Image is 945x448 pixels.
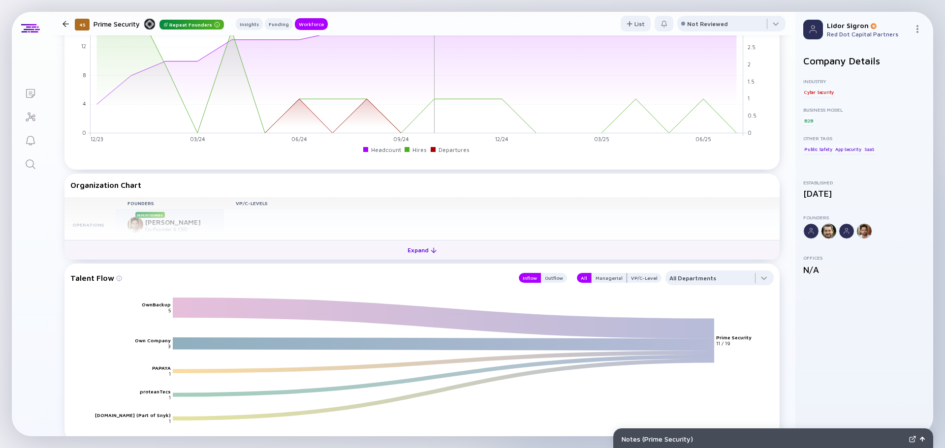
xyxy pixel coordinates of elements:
[695,136,711,143] tspan: 06/25
[12,81,49,104] a: Lists
[541,273,567,283] button: Outflow
[142,301,171,307] text: OwnBackup
[64,240,780,260] button: Expand
[591,273,627,283] button: Managerial
[95,413,171,418] text: [DOMAIN_NAME] (Part of Snyk)
[803,55,925,66] h2: Company Details
[94,18,224,30] div: Prime Security
[803,116,814,125] div: B2B
[863,144,876,154] div: SaaS
[91,136,103,143] tspan: 12/23
[803,265,925,275] div: N/A
[169,395,171,401] text: 1
[827,30,910,38] div: Red Dot Capital Partners
[827,21,910,30] div: Lidor Sigron
[169,371,171,377] text: 1
[70,270,509,285] div: Talent Flow
[627,273,661,283] button: VP/C-Level
[168,343,171,349] text: 3
[687,20,728,28] div: Not Reviewed
[803,78,925,84] div: Industry
[393,136,409,143] tspan: 09/24
[913,25,921,33] img: Menu
[748,95,750,102] tspan: 1
[803,179,925,185] div: Established
[592,273,627,283] div: Managerial
[140,389,171,395] text: proteanTecs
[621,16,651,31] button: List
[622,435,905,443] div: Notes ( Prime Security )
[748,44,756,51] tspan: 2.5
[495,136,508,143] tspan: 12/24
[236,19,263,29] div: Insights
[83,101,86,107] tspan: 4
[236,18,263,30] button: Insights
[152,365,171,371] text: PAPAYA
[748,78,755,85] tspan: 1.5
[159,20,224,30] div: Repeat Founders
[83,72,86,78] tspan: 8
[803,214,925,220] div: Founders
[291,136,307,143] tspan: 06/24
[12,151,49,175] a: Search
[168,307,171,313] text: 5
[81,43,86,50] tspan: 12
[265,18,293,30] button: Funding
[135,337,171,343] text: Own Company
[70,180,774,189] div: Organization Chart
[748,129,752,136] tspan: 0
[169,418,171,424] text: 1
[748,61,751,67] tspan: 2
[803,144,833,154] div: Public Safety
[402,242,442,258] div: Expand
[920,437,925,442] img: Open Notes
[190,136,205,143] tspan: 03/24
[803,87,835,97] div: Cyber Security
[519,273,541,283] button: Inflow
[803,20,823,39] img: Profile Picture
[295,18,328,30] button: Workforce
[594,136,609,143] tspan: 03/25
[75,19,90,30] div: 45
[12,104,49,128] a: Investor Map
[716,334,752,340] text: Prime Security
[265,19,293,29] div: Funding
[803,107,925,113] div: Business Model
[12,128,49,151] a: Reminders
[82,129,86,136] tspan: 0
[577,273,591,283] button: All
[909,436,916,443] img: Expand Notes
[716,340,730,346] text: 11 / 19
[803,255,925,261] div: Offices
[803,135,925,141] div: Other Tags
[748,112,756,119] tspan: 0.5
[834,144,862,154] div: App Security
[295,19,328,29] div: Workforce
[803,188,925,199] div: [DATE]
